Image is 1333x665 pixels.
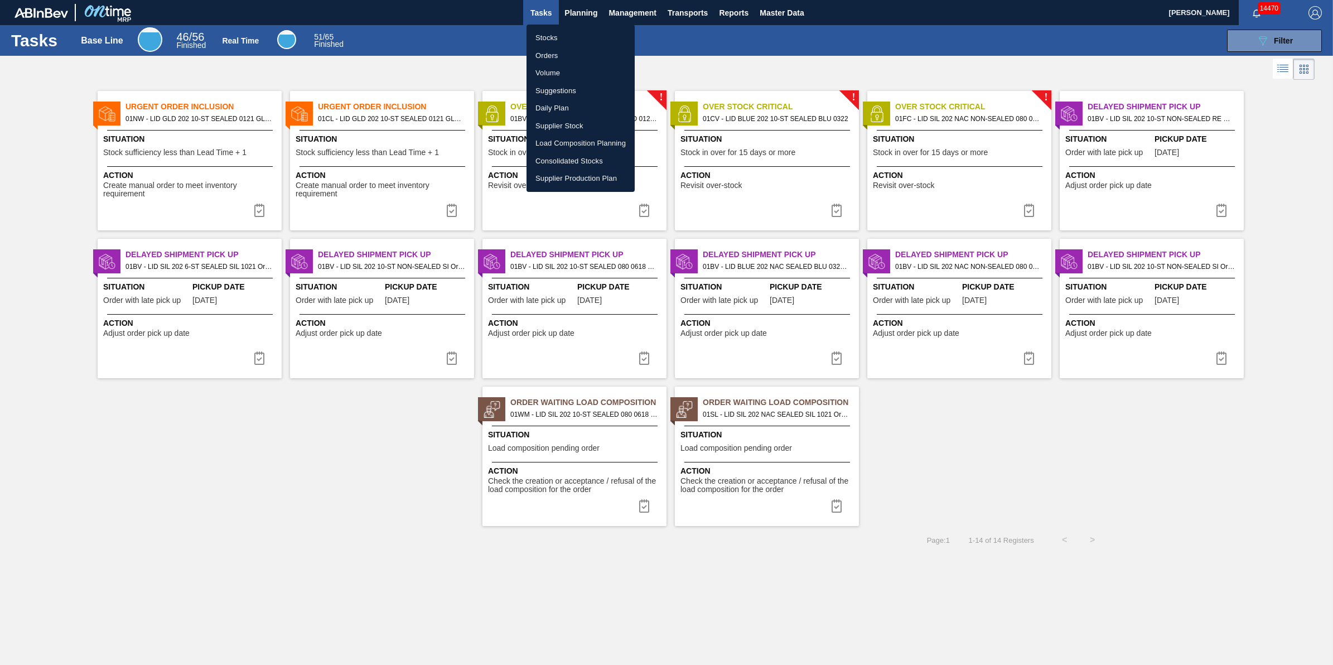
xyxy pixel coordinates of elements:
[527,29,635,47] a: Stocks
[527,64,635,82] a: Volume
[527,47,635,65] a: Orders
[527,152,635,170] a: Consolidated Stocks
[527,170,635,187] a: Supplier Production Plan
[527,99,635,117] a: Daily Plan
[527,134,635,152] a: Load Composition Planning
[527,117,635,135] a: Supplier Stock
[527,82,635,100] a: Suggestions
